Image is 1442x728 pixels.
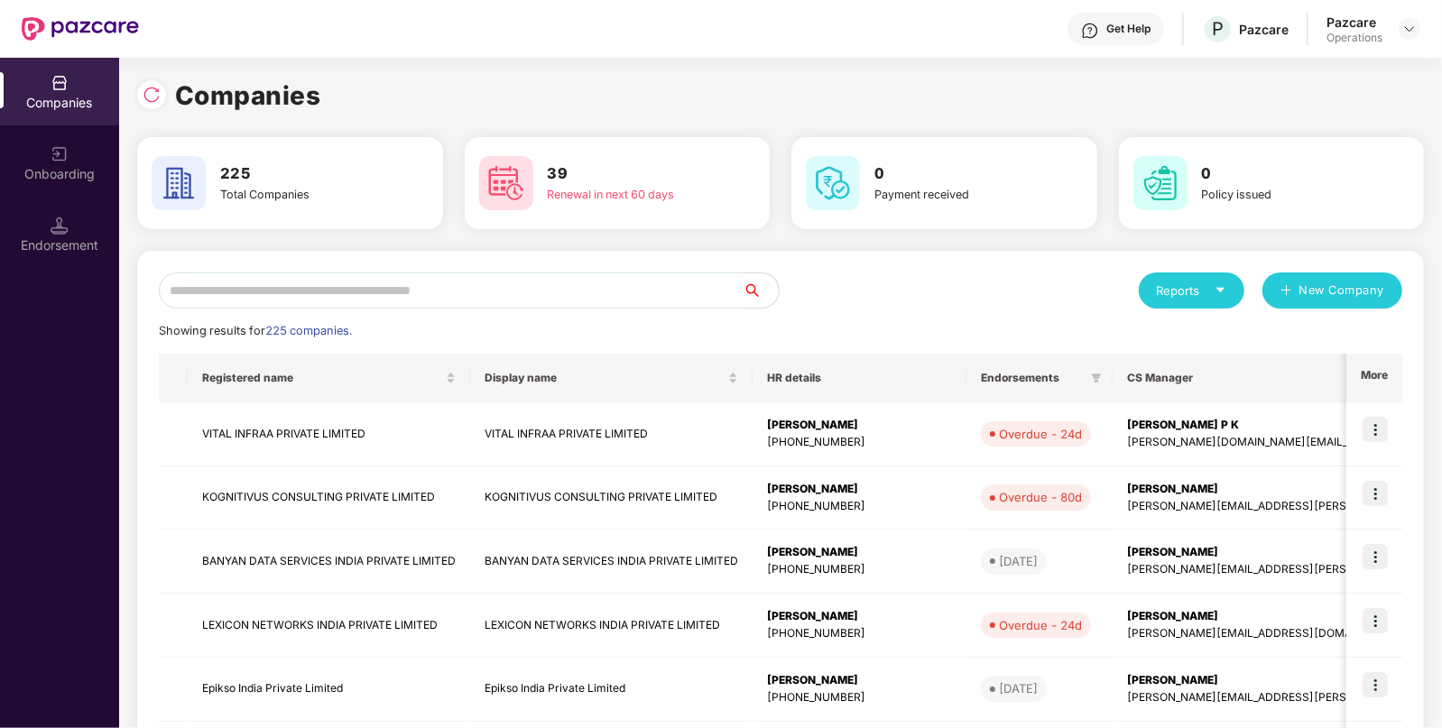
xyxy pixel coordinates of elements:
div: [PERSON_NAME] [767,672,952,689]
div: Pazcare [1239,21,1289,38]
div: Pazcare [1326,14,1382,31]
span: Registered name [202,371,442,385]
img: svg+xml;base64,PHN2ZyB3aWR0aD0iMTQuNSIgaGVpZ2h0PSIxNC41IiB2aWV3Qm94PSIwIDAgMTYgMTYiIGZpbGw9Im5vbm... [51,217,69,235]
div: Get Help [1106,22,1151,36]
img: svg+xml;base64,PHN2ZyBpZD0iSGVscC0zMngzMiIgeG1sbnM9Imh0dHA6Ly93d3cudzMub3JnLzIwMDAvc3ZnIiB3aWR0aD... [1081,22,1099,40]
span: 225 companies. [265,324,352,337]
span: search [742,283,779,298]
div: [PHONE_NUMBER] [767,625,952,642]
img: svg+xml;base64,PHN2ZyBpZD0iUmVsb2FkLTMyeDMyIiB4bWxucz0iaHR0cDovL3d3dy53My5vcmcvMjAwMC9zdmciIHdpZH... [143,86,161,104]
img: icon [1363,481,1388,506]
th: Registered name [188,354,470,402]
div: [PERSON_NAME] [767,608,952,625]
div: [PERSON_NAME] [767,417,952,434]
th: HR details [753,354,966,402]
span: filter [1091,373,1102,383]
span: New Company [1299,281,1385,299]
span: P [1212,18,1224,40]
img: New Pazcare Logo [22,17,139,41]
span: caret-down [1215,284,1226,296]
img: svg+xml;base64,PHN2ZyBpZD0iRHJvcGRvd24tMzJ4MzIiIHhtbG5zPSJodHRwOi8vd3d3LnczLm9yZy8yMDAwL3N2ZyIgd2... [1402,22,1417,36]
td: Epikso India Private Limited [470,658,753,722]
div: [PHONE_NUMBER] [767,561,952,578]
span: Display name [485,371,725,385]
img: svg+xml;base64,PHN2ZyB4bWxucz0iaHR0cDovL3d3dy53My5vcmcvMjAwMC9zdmciIHdpZHRoPSI2MCIgaGVpZ2h0PSI2MC... [806,156,860,210]
span: plus [1280,284,1292,299]
img: svg+xml;base64,PHN2ZyB4bWxucz0iaHR0cDovL3d3dy53My5vcmcvMjAwMC9zdmciIHdpZHRoPSI2MCIgaGVpZ2h0PSI2MC... [1133,156,1188,210]
td: BANYAN DATA SERVICES INDIA PRIVATE LIMITED [188,530,470,594]
td: LEXICON NETWORKS INDIA PRIVATE LIMITED [188,594,470,658]
div: [PERSON_NAME] [767,481,952,498]
img: svg+xml;base64,PHN2ZyBpZD0iQ29tcGFuaWVzIiB4bWxucz0iaHR0cDovL3d3dy53My5vcmcvMjAwMC9zdmciIHdpZHRoPS... [51,74,69,92]
div: [DATE] [999,552,1038,570]
img: svg+xml;base64,PHN2ZyB3aWR0aD0iMjAiIGhlaWdodD0iMjAiIHZpZXdCb3g9IjAgMCAyMCAyMCIgZmlsbD0ibm9uZSIgeG... [51,145,69,163]
td: LEXICON NETWORKS INDIA PRIVATE LIMITED [470,594,753,658]
div: Payment received [874,186,1030,204]
td: VITAL INFRAA PRIVATE LIMITED [470,402,753,466]
div: [PHONE_NUMBER] [767,689,952,706]
div: Reports [1157,281,1226,299]
img: svg+xml;base64,PHN2ZyB4bWxucz0iaHR0cDovL3d3dy53My5vcmcvMjAwMC9zdmciIHdpZHRoPSI2MCIgaGVpZ2h0PSI2MC... [152,156,206,210]
span: Showing results for [159,324,352,337]
div: Overdue - 24d [999,616,1082,634]
img: icon [1363,417,1388,442]
img: svg+xml;base64,PHN2ZyB4bWxucz0iaHR0cDovL3d3dy53My5vcmcvMjAwMC9zdmciIHdpZHRoPSI2MCIgaGVpZ2h0PSI2MC... [479,156,533,210]
div: Overdue - 24d [999,425,1082,443]
button: plusNew Company [1262,272,1402,309]
img: icon [1363,608,1388,633]
h3: 39 [548,162,703,186]
h3: 0 [874,162,1030,186]
div: Renewal in next 60 days [548,186,703,204]
div: [PHONE_NUMBER] [767,498,952,515]
div: [DATE] [999,679,1038,697]
h3: 0 [1202,162,1357,186]
th: Display name [470,354,753,402]
button: search [742,272,780,309]
div: [PHONE_NUMBER] [767,434,952,451]
div: Overdue - 80d [999,488,1082,506]
th: More [1346,354,1402,402]
td: Epikso India Private Limited [188,658,470,722]
td: KOGNITIVUS CONSULTING PRIVATE LIMITED [188,466,470,530]
img: icon [1363,544,1388,569]
h1: Companies [175,76,321,115]
h3: 225 [220,162,375,186]
div: [PERSON_NAME] [767,544,952,561]
div: Operations [1326,31,1382,45]
span: filter [1087,367,1105,389]
td: BANYAN DATA SERVICES INDIA PRIVATE LIMITED [470,530,753,594]
img: icon [1363,672,1388,697]
div: Total Companies [220,186,375,204]
div: Policy issued [1202,186,1357,204]
td: KOGNITIVUS CONSULTING PRIVATE LIMITED [470,466,753,530]
span: Endorsements [981,371,1084,385]
td: VITAL INFRAA PRIVATE LIMITED [188,402,470,466]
